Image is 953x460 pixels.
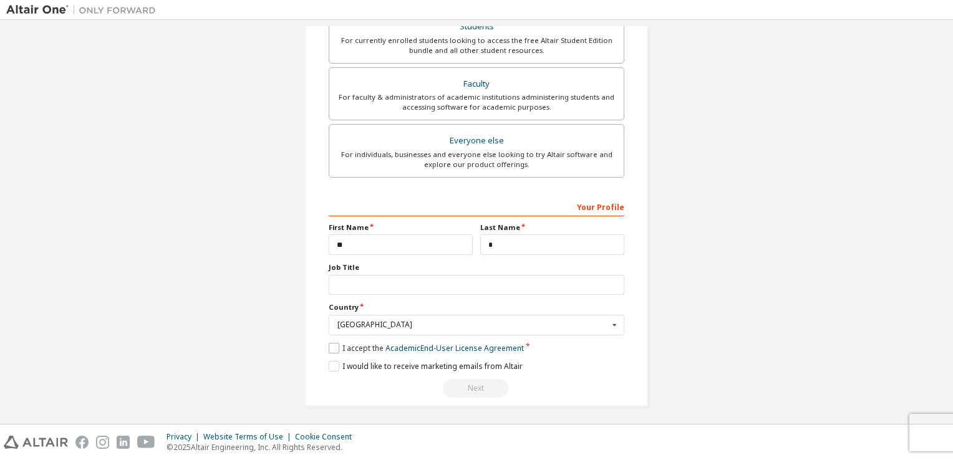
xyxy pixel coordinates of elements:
[329,343,524,353] label: I accept the
[329,361,523,371] label: I would like to receive marketing emails from Altair
[329,302,624,312] label: Country
[337,36,616,55] div: For currently enrolled students looking to access the free Altair Student Edition bundle and all ...
[167,432,203,442] div: Privacy
[96,436,109,449] img: instagram.svg
[480,223,624,232] label: Last Name
[75,436,89,449] img: facebook.svg
[4,436,68,449] img: altair_logo.svg
[295,432,359,442] div: Cookie Consent
[6,4,162,16] img: Altair One
[329,196,624,216] div: Your Profile
[203,432,295,442] div: Website Terms of Use
[167,442,359,453] p: © 2025 Altair Engineering, Inc. All Rights Reserved.
[329,223,473,232] label: First Name
[337,18,616,36] div: Students
[385,343,524,353] a: Academic End-User License Agreement
[337,92,616,112] div: For faculty & administrators of academic institutions administering students and accessing softwa...
[337,150,616,170] div: For individuals, businesses and everyone else looking to try Altair software and explore our prod...
[337,321,609,328] div: [GEOGRAPHIC_DATA]
[329,262,624,272] label: Job Title
[329,379,624,398] div: Read and acccept EULA to continue
[137,436,155,449] img: youtube.svg
[337,132,616,150] div: Everyone else
[337,75,616,93] div: Faculty
[117,436,130,449] img: linkedin.svg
